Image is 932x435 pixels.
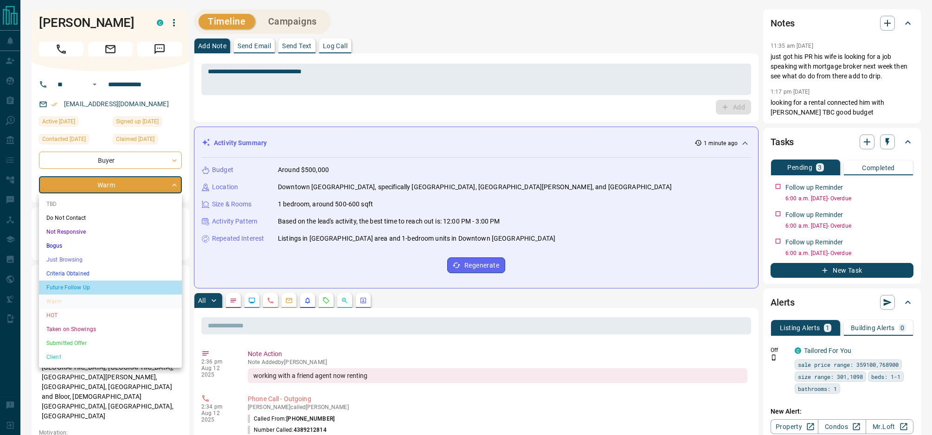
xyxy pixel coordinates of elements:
li: TBD [39,197,182,211]
li: HOT [39,308,182,322]
li: Just Browsing [39,253,182,267]
li: Bogus [39,239,182,253]
li: Client [39,350,182,364]
li: Criteria Obtained [39,267,182,281]
li: Future Follow Up [39,281,182,294]
li: Not Responsive [39,225,182,239]
li: Do Not Contact [39,211,182,225]
li: Taken on Showings [39,322,182,336]
li: Submitted Offer [39,336,182,350]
